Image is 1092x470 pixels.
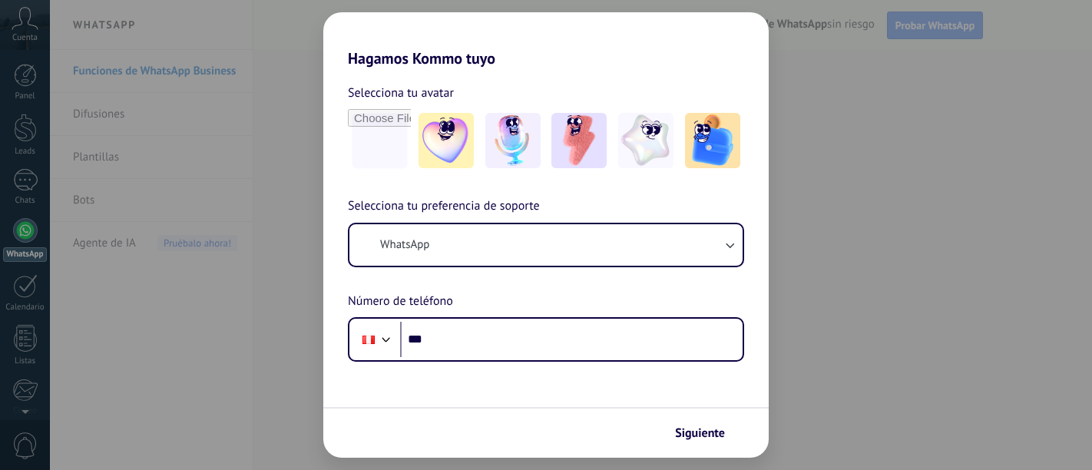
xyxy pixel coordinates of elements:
div: Peru: + 51 [354,323,383,356]
h2: Hagamos Kommo tuyo [323,12,769,68]
img: -5.jpeg [685,113,740,168]
button: WhatsApp [349,224,743,266]
span: Selecciona tu preferencia de soporte [348,197,540,217]
span: Número de teléfono [348,292,453,312]
img: -2.jpeg [485,113,541,168]
img: -4.jpeg [618,113,673,168]
span: Siguiente [675,428,725,439]
button: Siguiente [668,420,746,446]
img: -1.jpeg [419,113,474,168]
span: WhatsApp [380,237,429,253]
img: -3.jpeg [551,113,607,168]
span: Selecciona tu avatar [348,83,454,103]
